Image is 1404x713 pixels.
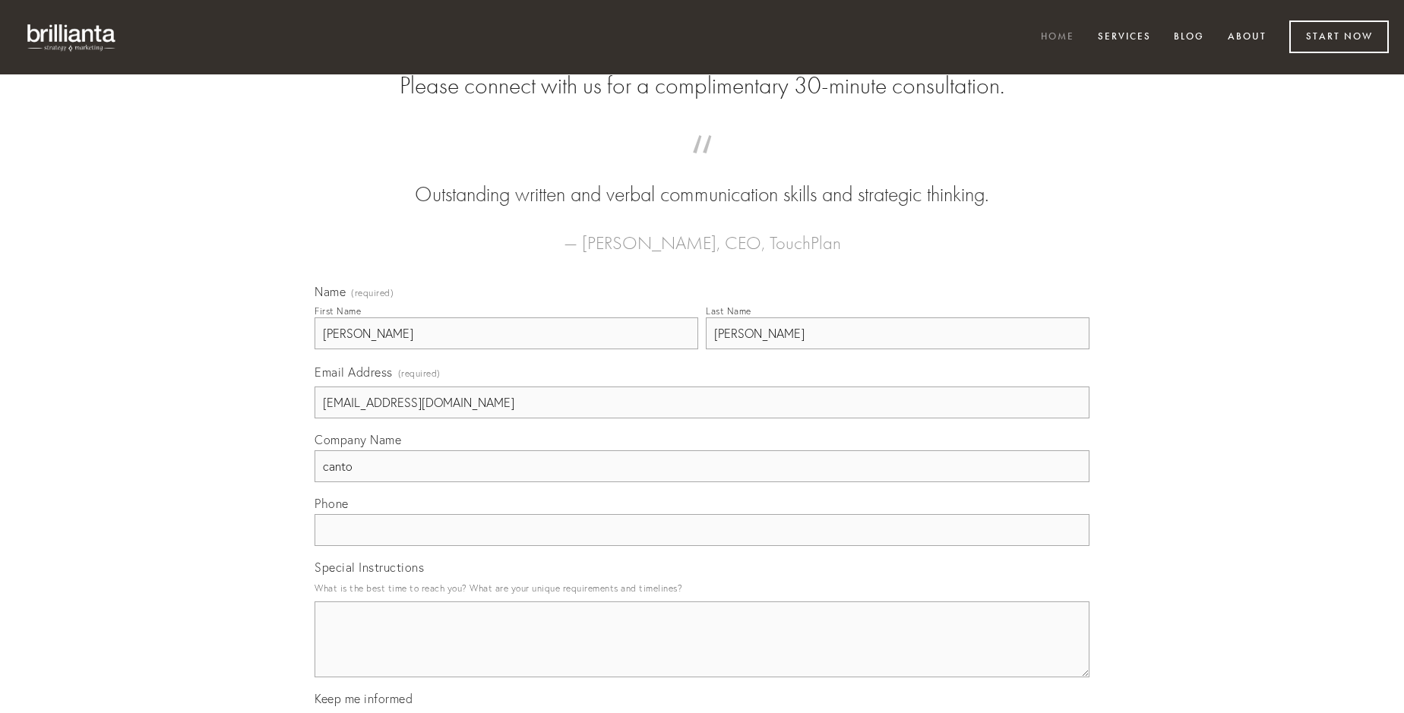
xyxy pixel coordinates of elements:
[315,364,393,380] span: Email Address
[315,691,413,706] span: Keep me informed
[1164,25,1214,50] a: Blog
[315,284,346,299] span: Name
[339,150,1065,210] blockquote: Outstanding written and verbal communication skills and strategic thinking.
[1031,25,1084,50] a: Home
[315,305,361,317] div: First Name
[339,210,1065,258] figcaption: — [PERSON_NAME], CEO, TouchPlan
[315,496,349,511] span: Phone
[339,150,1065,180] span: “
[706,305,751,317] div: Last Name
[315,560,424,575] span: Special Instructions
[315,71,1089,100] h2: Please connect with us for a complimentary 30-minute consultation.
[15,15,129,59] img: brillianta - research, strategy, marketing
[315,432,401,447] span: Company Name
[351,289,394,298] span: (required)
[1218,25,1276,50] a: About
[315,578,1089,598] p: What is the best time to reach you? What are your unique requirements and timelines?
[398,363,441,383] span: (required)
[1088,25,1161,50] a: Services
[1289,21,1389,53] a: Start Now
